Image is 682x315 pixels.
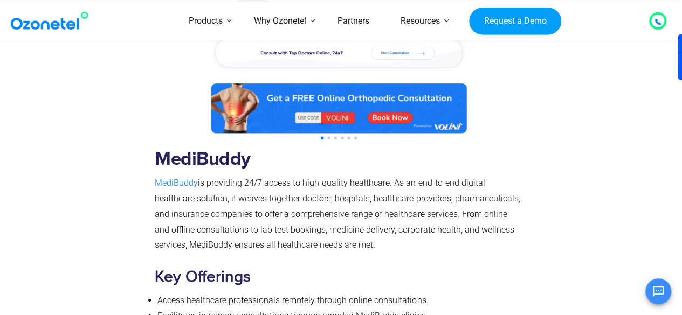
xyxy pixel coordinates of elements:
[155,267,251,286] b: Key Offerings
[322,2,385,40] a: Partners
[238,2,322,40] a: Why Ozonetel
[469,7,561,35] a: Request a Demo
[155,178,198,188] a: MediBuddy
[385,2,456,40] a: Resources
[645,278,671,304] button: Open chat
[155,178,520,250] span: is providing 24/7 access to high-quality healthcare. As an end-to-end digital healthcare solution...
[157,295,428,305] span: Access healthcare professionals remotely through online consultations.
[155,150,251,169] b: MediBuddy
[173,2,238,40] a: Products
